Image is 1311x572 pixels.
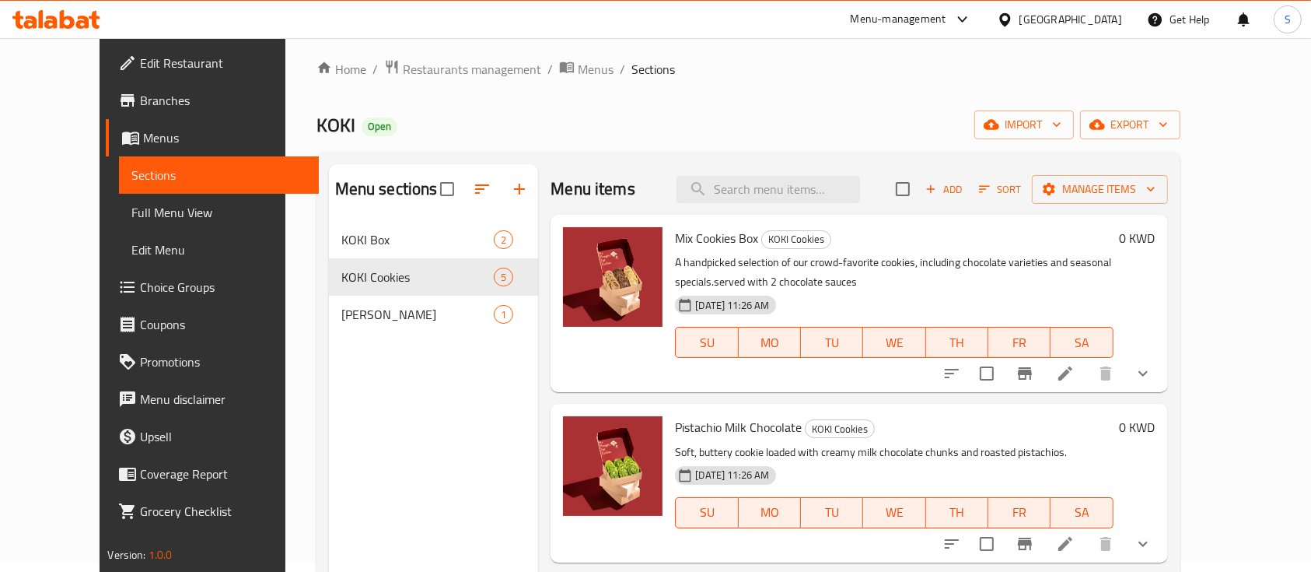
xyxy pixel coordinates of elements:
[1044,180,1155,199] span: Manage items
[689,298,775,313] span: [DATE] 11:26 AM
[762,230,830,248] span: KOKI Cookies
[384,59,541,79] a: Restaurants management
[140,315,306,334] span: Coupons
[675,497,738,528] button: SU
[932,501,982,524] span: TH
[807,501,857,524] span: TU
[140,465,306,483] span: Coverage Report
[745,332,795,354] span: MO
[341,230,495,249] span: KOKI Box
[106,119,319,156] a: Menus
[106,306,319,343] a: Coupons
[119,231,319,268] a: Edit Menu
[140,427,306,446] span: Upsell
[995,501,1044,524] span: FR
[801,497,863,528] button: TU
[1056,364,1075,383] a: Edit menu item
[739,327,801,358] button: MO
[463,170,501,208] span: Sort sections
[620,60,625,79] li: /
[933,355,970,392] button: sort-choices
[863,497,925,528] button: WE
[1019,11,1122,28] div: [GEOGRAPHIC_DATA]
[494,305,513,324] div: items
[923,181,965,198] span: Add
[106,493,319,530] a: Grocery Checklist
[869,501,919,524] span: WE
[919,177,969,202] span: Add item
[495,307,512,322] span: 1
[563,416,662,516] img: Pistachio Milk Chocolate
[979,181,1022,198] span: Sort
[316,60,366,79] a: Home
[495,233,512,247] span: 2
[926,327,988,358] button: TH
[675,416,802,439] span: Pistachio Milk Chocolate
[675,226,758,250] span: Mix Cookies Box
[1285,11,1291,28] span: S
[106,82,319,119] a: Branches
[807,332,857,354] span: TU
[131,166,306,184] span: Sections
[1057,501,1106,524] span: SA
[329,296,539,333] div: [PERSON_NAME]1
[689,468,775,483] span: [DATE] 11:26 AM
[578,60,614,79] span: Menus
[140,502,306,521] span: Grocery Checklist
[970,528,1003,560] span: Select to update
[805,419,875,438] div: KOKI Cookies
[969,177,1032,202] span: Sort items
[341,268,495,286] span: KOKI Cookies
[140,91,306,110] span: Branches
[501,170,538,208] button: Add section
[1120,227,1155,249] h6: 0 KWD
[1051,327,1113,358] button: SA
[341,305,495,324] span: [PERSON_NAME]
[140,353,306,371] span: Promotions
[362,120,397,133] span: Open
[886,173,919,205] span: Select section
[1087,355,1124,392] button: delete
[140,278,306,297] span: Choice Groups
[329,258,539,296] div: KOKI Cookies5
[106,343,319,381] a: Promotions
[403,60,541,79] span: Restaurants management
[106,44,319,82] a: Edit Restaurant
[988,327,1051,358] button: FR
[974,111,1074,139] button: import
[676,176,860,203] input: search
[869,332,919,354] span: WE
[851,10,946,29] div: Menu-management
[106,381,319,418] a: Menu disclaimer
[1134,535,1152,553] svg: Show Choices
[682,332,732,354] span: SU
[1124,355,1162,392] button: show more
[987,115,1061,135] span: import
[1092,115,1168,135] span: export
[563,227,662,327] img: Mix Cookies Box
[140,54,306,72] span: Edit Restaurant
[1080,111,1180,139] button: export
[1057,332,1106,354] span: SA
[919,177,969,202] button: Add
[1120,416,1155,438] h6: 0 KWD
[131,203,306,222] span: Full Menu View
[106,455,319,493] a: Coverage Report
[372,60,378,79] li: /
[1087,525,1124,563] button: delete
[106,268,319,306] a: Choice Groups
[675,253,1113,292] p: A handpicked selection of our crowd-favorite cookies, including chocolate varieties and seasonal ...
[933,525,970,563] button: sort-choices
[863,327,925,358] button: WE
[975,177,1026,202] button: Sort
[119,156,319,194] a: Sections
[149,545,173,565] span: 1.0.0
[316,107,355,142] span: KOKI
[140,390,306,409] span: Menu disclaimer
[682,501,732,524] span: SU
[143,128,306,147] span: Menus
[995,332,1044,354] span: FR
[1124,525,1162,563] button: show more
[988,497,1051,528] button: FR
